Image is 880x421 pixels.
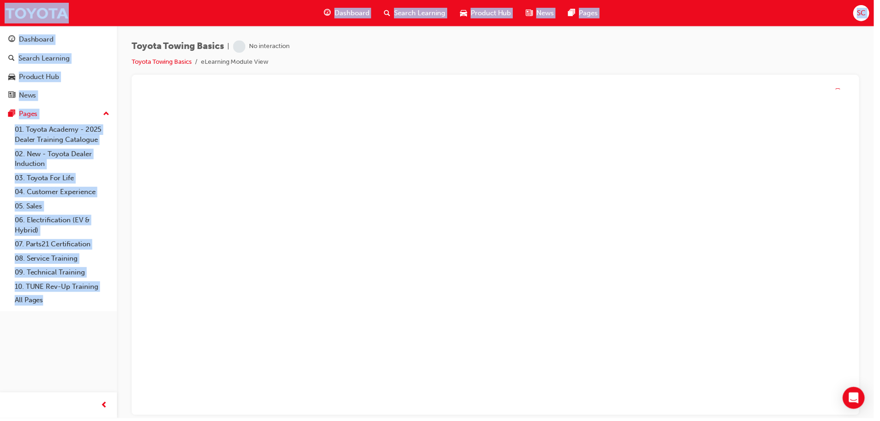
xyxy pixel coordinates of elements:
[859,5,875,21] button: SC
[18,54,70,64] div: Search Learning
[529,7,536,19] span: news-icon
[5,3,69,24] img: Trak
[11,239,114,253] a: 07. Parts21 Certification
[11,281,114,296] a: 10. TUNE Rev-Up Training
[235,41,247,53] span: learningRecordVerb_NONE-icon
[133,42,225,52] span: Toyota Towing Basics
[583,8,602,18] span: Pages
[11,201,114,215] a: 05. Sales
[8,111,15,119] span: pages-icon
[540,8,558,18] span: News
[19,110,38,120] div: Pages
[8,55,15,63] span: search-icon
[104,109,110,121] span: up-icon
[379,4,456,23] a: search-iconSearch Learning
[11,253,114,268] a: 08. Service Training
[11,214,114,239] a: 06. Electrification (EV & Hybrid)
[19,35,54,45] div: Dashboard
[4,88,114,105] a: News
[565,4,609,23] a: pages-iconPages
[11,148,114,172] a: 02. New - Toyota Dealer Induction
[4,106,114,123] button: Pages
[522,4,565,23] a: news-iconNews
[133,58,193,66] a: Toyota Towing Basics
[397,8,449,18] span: Search Learning
[11,172,114,187] a: 03. Toyota For Life
[251,43,291,51] div: No interaction
[456,4,522,23] a: car-iconProduct Hub
[4,50,114,67] a: Search Learning
[102,403,109,414] span: prev-icon
[202,57,270,68] li: eLearning Module View
[4,30,114,106] button: DashboardSearch LearningProduct HubNews
[19,72,60,83] div: Product Hub
[337,8,372,18] span: Dashboard
[11,123,114,148] a: 01. Toyota Academy - 2025 Dealer Training Catalogue
[474,8,515,18] span: Product Hub
[19,91,36,102] div: News
[863,8,872,18] span: SC
[229,42,231,52] span: |
[849,390,871,412] div: Open Intercom Messenger
[463,7,470,19] span: car-icon
[319,4,379,23] a: guage-iconDashboard
[8,36,15,44] span: guage-icon
[8,73,15,82] span: car-icon
[11,295,114,310] a: All Pages
[11,186,114,201] a: 04. Customer Experience
[326,7,333,19] span: guage-icon
[4,69,114,86] a: Product Hub
[387,7,393,19] span: search-icon
[8,92,15,101] span: news-icon
[572,7,579,19] span: pages-icon
[11,267,114,281] a: 09. Technical Training
[4,31,114,49] a: Dashboard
